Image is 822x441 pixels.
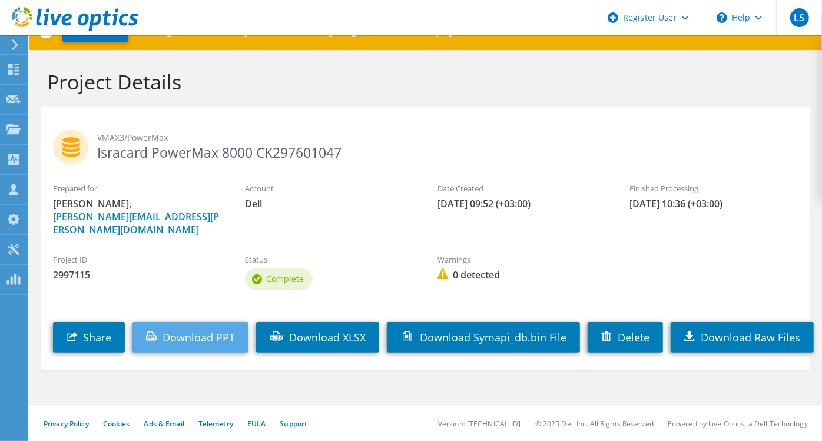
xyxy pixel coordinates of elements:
[245,197,413,210] span: Dell
[53,268,221,281] span: 2997115
[144,419,184,429] a: Ads & Email
[671,322,814,353] a: Download Raw Files
[53,130,798,159] h2: Isracard PowerMax 8000 CK297601047
[103,419,130,429] a: Cookies
[97,131,798,144] span: VMAX3/PowerMax
[245,183,413,194] label: Account
[629,197,798,210] span: [DATE] 10:36 (+03:00)
[245,254,413,266] label: Status
[438,419,521,429] li: Version: [TECHNICAL_ID]
[53,210,219,236] a: [PERSON_NAME][EMAIL_ADDRESS][PERSON_NAME][DOMAIN_NAME]
[437,183,606,194] label: Date Created
[53,183,221,194] label: Prepared for
[53,197,221,236] span: [PERSON_NAME],
[47,69,798,94] h1: Project Details
[247,419,266,429] a: EULA
[437,254,606,266] label: Warnings
[668,419,808,429] li: Powered by Live Optics, a Dell Technology
[437,268,606,281] span: 0 detected
[535,419,654,429] li: © 2025 Dell Inc. All Rights Reserved
[629,183,798,194] label: Finished Processing
[256,322,379,353] a: Download XLSX
[588,322,663,353] a: Delete
[437,197,606,210] span: [DATE] 09:52 (+03:00)
[53,254,221,266] label: Project ID
[198,419,233,429] a: Telemetry
[717,12,727,23] svg: \n
[790,8,809,27] span: LS
[280,419,307,429] a: Support
[387,322,580,353] a: Download Symapi_db.bin File
[132,322,248,353] a: Download PPT
[266,273,304,284] span: Complete
[44,419,89,429] a: Privacy Policy
[53,322,125,353] a: Share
